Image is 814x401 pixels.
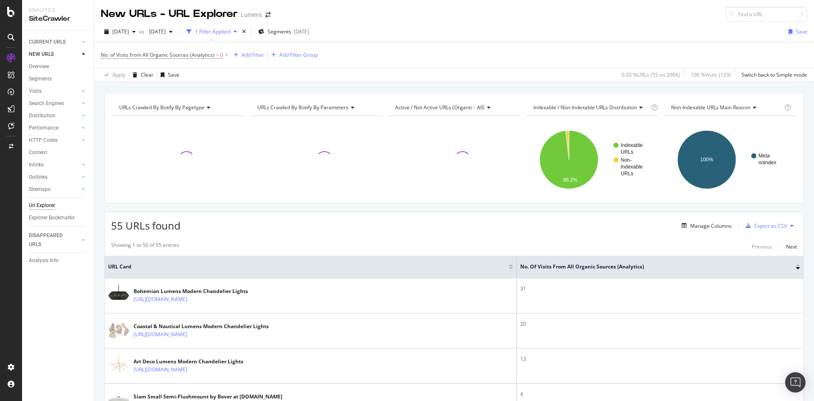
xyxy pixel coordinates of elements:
[754,222,787,230] div: Export as CSV
[134,365,187,374] a: [URL][DOMAIN_NAME]
[752,241,772,252] button: Previous
[29,201,55,210] div: Url Explorer
[134,393,282,401] div: Siam Small Semi-Flushmount by Bover at [DOMAIN_NAME]
[183,25,240,39] button: 1 Filter Applied
[29,231,79,249] a: DISAPPEARED URLS
[621,142,643,148] text: Indexable
[29,99,79,108] a: Search Engines
[134,330,187,339] a: [URL][DOMAIN_NAME]
[240,28,248,36] div: times
[752,243,772,250] div: Previous
[112,71,125,78] div: Apply
[621,164,643,170] text: Indexable
[146,28,166,35] span: 2025 Jul. 6th
[268,50,318,60] button: Add Filter Group
[29,256,59,265] div: Analysis Info
[29,213,88,222] a: Explorer Bookmarks
[726,7,807,22] input: Find a URL
[216,51,219,58] span: >
[29,160,79,169] a: Inlinks
[29,38,79,47] a: CURRENT URLS
[29,87,79,96] a: Visits
[520,320,800,328] div: 20
[29,50,79,59] a: NEW URLS
[29,201,88,210] a: Url Explorer
[29,160,44,169] div: Inlinks
[29,124,79,133] a: Performance
[195,28,230,35] div: 1 Filter Applied
[29,75,52,83] div: Segments
[101,25,139,39] button: [DATE]
[663,123,795,196] svg: A chart.
[533,104,637,111] span: Indexable / Non-Indexable URLs distribution
[111,241,179,252] div: Showing 1 to 50 of 55 entries
[29,62,49,71] div: Overview
[101,7,237,21] div: New URLs - URL Explorer
[294,28,309,35] div: [DATE]
[108,355,129,376] img: main image
[139,28,146,35] span: vs
[29,256,88,265] a: Analysis Info
[738,68,807,82] button: Switch back to Simple mode
[742,71,807,78] div: Switch back to Simple mode
[29,111,79,120] a: Distribution
[29,7,87,14] div: Analytics
[29,136,58,145] div: HTTP Codes
[242,51,264,58] div: Add Filter
[134,323,269,330] div: Coastal & Nautical Lumens Modern Chandelier Lights
[168,71,179,78] div: Save
[786,243,797,250] div: Next
[29,14,87,24] div: SiteCrawler
[29,124,59,133] div: Performance
[532,101,650,114] h4: Indexable / Non-Indexable URLs Distribution
[29,185,50,194] div: Sitemaps
[111,218,181,232] span: 55 URLs found
[141,71,153,78] div: Clear
[29,173,47,182] div: Outlinks
[29,148,47,157] div: Content
[29,111,56,120] div: Distribution
[520,263,783,271] span: No. of Visits from All Organic Sources (Analytics)
[220,49,223,61] span: 0
[796,28,807,35] div: Save
[129,68,153,82] button: Clear
[29,75,88,83] a: Segments
[29,62,88,71] a: Overview
[256,101,376,114] h4: URLs Crawled By Botify By parameters
[621,149,633,155] text: URLs
[134,295,187,304] a: [URL][DOMAIN_NAME]
[29,231,72,249] div: DISAPPEARED URLS
[678,221,732,231] button: Manage Columns
[525,123,657,196] svg: A chart.
[520,285,800,293] div: 31
[268,28,291,35] span: Segments
[29,38,66,47] div: CURRENT URLS
[621,157,632,163] text: Non-
[785,25,807,39] button: Save
[520,355,800,363] div: 13
[134,288,248,295] div: Bohemian Lumens Modern Chandelier Lights
[101,51,215,58] span: No. of Visits from All Organic Sources (Analytics)
[146,25,176,39] button: [DATE]
[691,71,731,78] div: 100 % Visits ( 129 )
[279,51,318,58] div: Add Filter Group
[29,173,79,182] a: Outlinks
[157,68,179,82] button: Save
[758,160,776,166] text: noindex
[108,263,507,271] span: URL Card
[742,219,787,232] button: Export as CSV
[117,101,237,114] h4: URLs Crawled By Botify By pagetype
[785,372,806,393] div: Open Intercom Messenger
[786,241,797,252] button: Next
[395,104,485,111] span: Active / Not Active URLs (organic - all)
[622,71,680,78] div: 0.02 % URLs ( 55 on 206K )
[690,222,732,230] div: Manage Columns
[134,358,243,365] div: Art Deco Lumens Modern Chandelier Lights
[669,101,783,114] h4: Non-Indexable URLs Main Reason
[108,285,129,306] img: main image
[108,320,129,341] img: main image
[29,213,75,222] div: Explorer Bookmarks
[230,50,264,60] button: Add Filter
[257,104,348,111] span: URLs Crawled By Botify By parameters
